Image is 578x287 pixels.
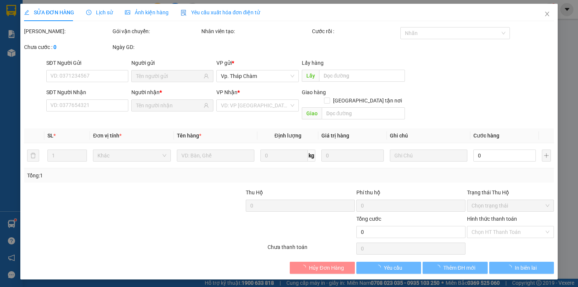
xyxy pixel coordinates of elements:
[435,265,443,270] span: loading
[390,150,467,162] input: Ghi Chú
[301,70,319,82] span: Lấy
[515,264,537,272] span: In biên lai
[24,10,29,15] span: edit
[443,264,475,272] span: Thêm ĐH mới
[319,70,405,82] input: Dọc đường
[321,150,384,162] input: 0
[507,265,515,270] span: loading
[321,133,349,139] span: Giá trị hàng
[113,43,199,51] div: Ngày GD:
[181,10,187,16] img: icon
[267,243,355,256] div: Chưa thanh toán
[301,107,321,119] span: Giao
[201,27,310,35] div: Nhân viên tạo:
[113,27,199,35] div: Gói vận chuyển:
[308,150,315,162] span: kg
[383,264,402,272] span: Yêu cầu
[97,150,166,161] span: Khác
[181,9,260,15] span: Yêu cầu xuất hóa đơn điện tử
[24,9,74,15] span: SỬA ĐƠN HÀNG
[46,59,128,67] div: SĐT Người Gửi
[245,189,263,195] span: Thu Hộ
[136,72,202,80] input: Tên người gửi
[330,96,405,105] span: [GEOGRAPHIC_DATA] tận nơi
[27,150,39,162] button: delete
[309,264,344,272] span: Hủy Đơn Hàng
[204,103,209,108] span: user
[86,9,113,15] span: Lịch sử
[27,171,224,180] div: Tổng: 1
[221,70,294,82] span: Vp. Tháp Chàm
[86,10,91,15] span: clock-circle
[356,216,381,222] span: Tổng cước
[375,265,383,270] span: loading
[472,200,549,211] span: Chọn trạng thái
[467,188,554,197] div: Trạng thái Thu Hộ
[46,88,128,96] div: SĐT Người Nhận
[423,262,488,274] button: Thêm ĐH mới
[216,59,298,67] div: VP gửi
[24,27,111,35] div: [PERSON_NAME]:
[177,150,254,162] input: VD: Bàn, Ghế
[473,133,499,139] span: Cước hàng
[387,128,470,143] th: Ghi chú
[131,88,213,96] div: Người nhận
[53,44,56,50] b: 0
[301,60,323,66] span: Lấy hàng
[125,10,130,15] span: picture
[93,133,121,139] span: Đơn vị tính
[489,262,554,274] button: In biên lai
[544,11,550,17] span: close
[24,43,111,51] div: Chưa cước :
[177,133,201,139] span: Tên hàng
[356,262,421,274] button: Yêu cầu
[216,89,237,95] span: VP Nhận
[312,27,399,35] div: Cước rồi :
[47,133,53,139] span: SL
[537,4,558,25] button: Close
[204,73,209,79] span: user
[467,216,517,222] label: Hình thức thanh toán
[136,101,202,110] input: Tên người nhận
[321,107,405,119] input: Dọc đường
[290,262,355,274] button: Hủy Đơn Hàng
[356,188,465,200] div: Phí thu hộ
[301,265,309,270] span: loading
[301,89,326,95] span: Giao hàng
[125,9,169,15] span: Ảnh kiện hàng
[542,150,551,162] button: plus
[131,59,213,67] div: Người gửi
[274,133,301,139] span: Định lượng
